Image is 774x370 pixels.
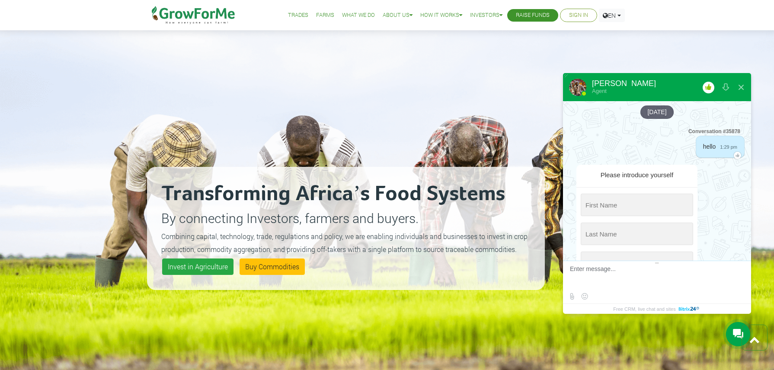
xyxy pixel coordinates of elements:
div: Please introduce yourself [581,171,693,179]
button: Rate our service [700,77,716,98]
p: By connecting Investors, farmers and buyers. [161,208,531,228]
a: EN [599,9,625,22]
a: What We Do [342,11,375,20]
span: Free CRM, live chat and sites [613,304,675,314]
label: Send file [566,291,577,302]
div: [PERSON_NAME] [592,80,656,87]
a: Trades [288,11,308,20]
div: Agent [592,87,656,95]
a: Raise Funds [516,11,550,20]
span: 1:29 pm [716,143,737,151]
a: Sign In [569,11,588,20]
small: Combining capital, technology, trade, regulations and policy, we are enabling individuals and bus... [161,232,528,254]
h2: Transforming Africa’s Food Systems [161,181,531,207]
button: Select emoticon [579,291,590,302]
a: How it Works [420,11,462,20]
div: Conversation #35878 [563,123,751,136]
a: Investors [470,11,502,20]
a: About Us [383,11,413,20]
a: Invest in Agriculture [162,258,233,275]
span: hello [703,143,716,150]
button: Download conversation history [718,77,733,98]
a: Farms [316,11,334,20]
button: Close widget [733,77,749,98]
a: Free CRM, live chat and sites [613,304,700,314]
a: Buy Commodities [240,258,305,275]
